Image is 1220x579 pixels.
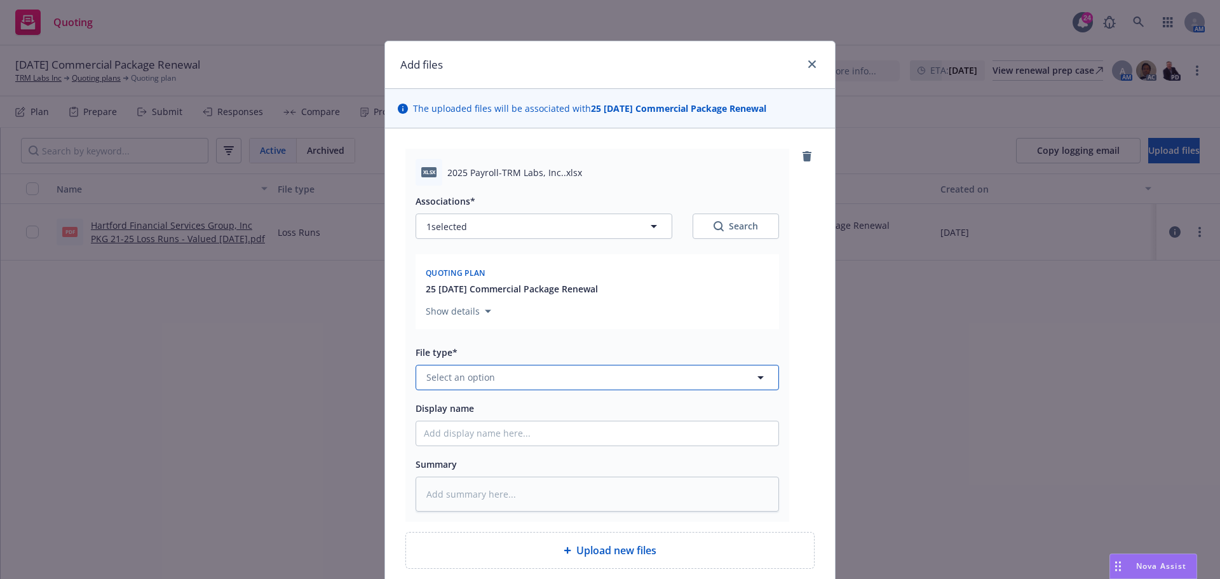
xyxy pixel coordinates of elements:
a: close [804,57,820,72]
span: Nova Assist [1136,561,1186,571]
span: Summary [416,458,457,470]
button: Show details [421,304,496,319]
span: Associations* [416,195,475,207]
div: Upload new files [405,532,815,569]
span: 2025 Payroll-TRM Labs, Inc..xlsx [447,166,582,179]
h1: Add files [400,57,443,73]
span: Quoting plan [426,268,485,278]
span: Display name [416,402,474,414]
span: File type* [416,346,457,358]
button: 25 [DATE] Commercial Package Renewal [426,282,598,296]
button: SearchSearch [693,214,779,239]
a: remove [799,149,815,164]
span: 1 selected [426,220,467,233]
button: Nova Assist [1109,554,1197,579]
div: Drag to move [1110,554,1126,578]
span: Upload new files [576,543,656,558]
button: Select an option [416,365,779,390]
span: The uploaded files will be associated with [413,102,766,115]
span: xlsx [421,167,437,177]
input: Add display name here... [416,421,778,446]
button: 1selected [416,214,672,239]
div: Search [714,220,758,233]
strong: 25 [DATE] Commercial Package Renewal [591,102,766,114]
svg: Search [714,221,724,231]
span: Select an option [426,371,495,384]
